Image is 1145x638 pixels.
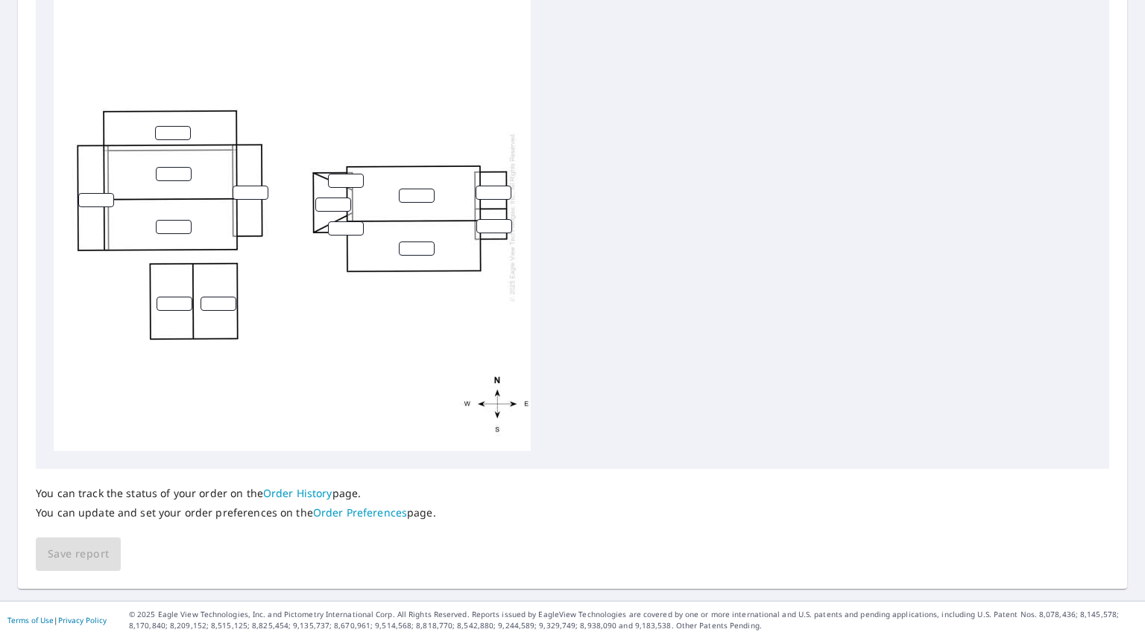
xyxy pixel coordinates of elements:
p: | [7,616,107,625]
a: Order Preferences [313,505,407,519]
a: Terms of Use [7,615,54,625]
p: You can track the status of your order on the page. [36,487,436,500]
p: You can update and set your order preferences on the page. [36,506,436,519]
a: Privacy Policy [58,615,107,625]
a: Order History [263,486,332,500]
p: © 2025 Eagle View Technologies, Inc. and Pictometry International Corp. All Rights Reserved. Repo... [129,609,1138,631]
